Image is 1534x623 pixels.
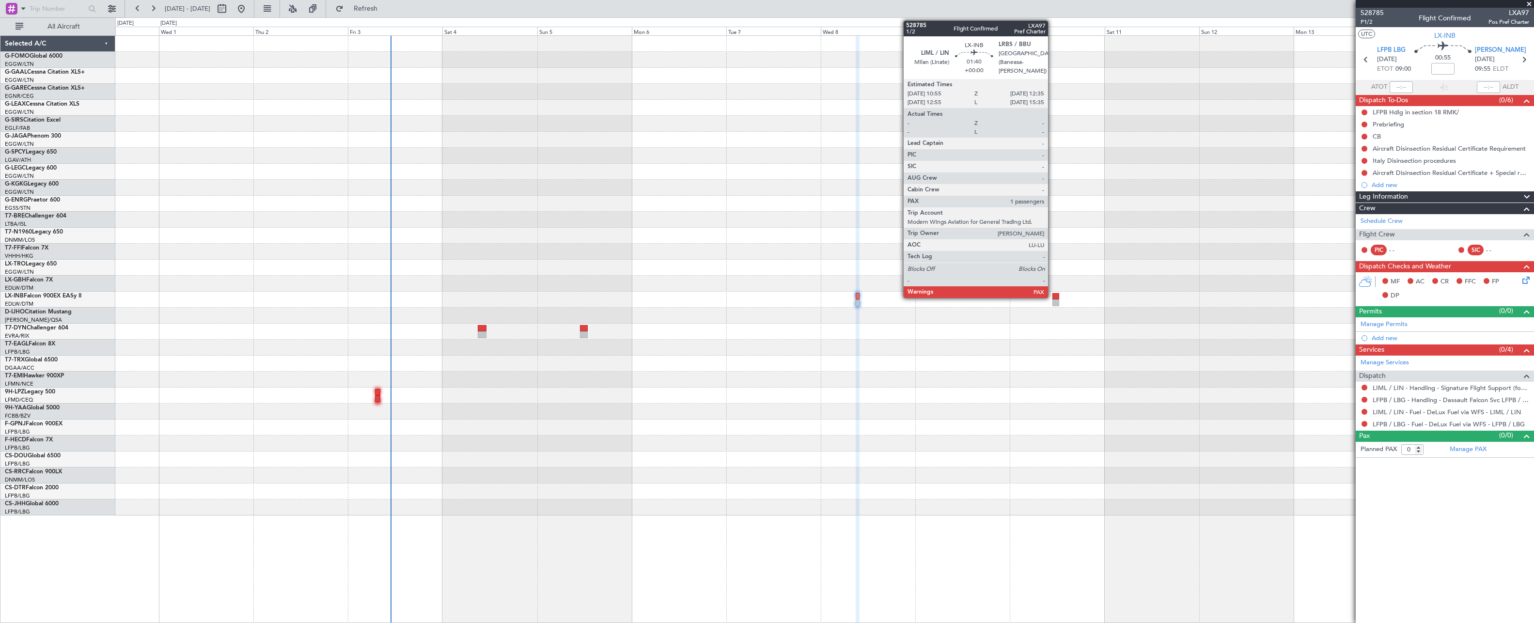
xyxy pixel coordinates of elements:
a: G-LEGCLegacy 600 [5,165,57,171]
a: CS-DOUGlobal 6500 [5,453,61,459]
a: G-SPCYLegacy 650 [5,149,57,155]
span: Crew [1359,203,1376,214]
span: T7-DYN [5,325,27,331]
a: EGGW/LTN [5,61,34,68]
a: LFPB / LBG - Fuel - DeLux Fuel via WFS - LFPB / LBG [1373,420,1525,428]
span: Dispatch To-Dos [1359,95,1408,106]
span: G-JAGA [5,133,27,139]
a: G-GARECessna Citation XLS+ [5,85,85,91]
a: Manage PAX [1450,445,1487,454]
div: Thu 9 [915,27,1010,35]
a: CS-JHHGlobal 6000 [5,501,59,507]
a: CS-DTRFalcon 2000 [5,485,59,491]
a: LFPB / LBG - Handling - Dassault Falcon Svc LFPB / LBG [1373,396,1529,404]
span: G-FOMO [5,53,30,59]
a: LFPB/LBG [5,428,30,436]
span: CS-JHH [5,501,26,507]
span: (0/6) [1499,95,1513,105]
a: D-IJHOCitation Mustang [5,309,72,315]
a: Manage Permits [1361,320,1408,329]
a: T7-EMIHawker 900XP [5,373,64,379]
a: LIML / LIN - Fuel - DeLux Fuel via WFS - LIML / LIN [1373,408,1521,416]
a: CS-RRCFalcon 900LX [5,469,62,475]
span: Permits [1359,306,1382,317]
span: 9H-YAA [5,405,27,411]
div: Sun 12 [1199,27,1294,35]
div: [DATE] [160,19,177,28]
span: F-GPNJ [5,421,26,427]
a: T7-EAGLFalcon 8X [5,341,55,347]
a: LX-TROLegacy 650 [5,261,57,267]
span: G-SIRS [5,117,23,123]
a: EGGW/LTN [5,109,34,116]
div: Tue 7 [726,27,821,35]
span: CS-DTR [5,485,26,491]
span: P1/2 [1361,18,1384,26]
span: Pax [1359,431,1370,442]
span: T7-N1960 [5,229,32,235]
button: All Aircraft [11,19,105,34]
div: Sat 11 [1105,27,1199,35]
a: G-FOMOGlobal 6000 [5,53,63,59]
span: ATOT [1371,82,1387,92]
a: DNMM/LOS [5,236,35,244]
div: Add new [1372,334,1529,342]
span: AC [1416,277,1424,287]
span: [PERSON_NAME] [1475,46,1526,55]
a: EGGW/LTN [5,268,34,276]
span: G-KGKG [5,181,28,187]
button: UTC [1358,30,1375,38]
div: Prebriefing [1373,120,1404,128]
span: G-LEGC [5,165,26,171]
span: G-ENRG [5,197,28,203]
span: T7-BRE [5,213,25,219]
span: ETOT [1377,64,1393,74]
span: (0/0) [1499,306,1513,316]
a: LTBA/ISL [5,220,27,228]
span: FP [1492,277,1499,287]
div: Fri 3 [348,27,442,35]
div: Aircraft Disinsection Residual Certificate Requirement [1373,144,1526,153]
a: DNMM/LOS [5,476,35,483]
div: Aircraft Disinsection Residual Certificate + Special request [1373,169,1529,177]
a: LFMN/NCE [5,380,33,388]
a: LFPB/LBG [5,348,30,356]
a: G-JAGAPhenom 300 [5,133,61,139]
span: 09:55 [1475,64,1490,74]
div: Flight Confirmed [1419,13,1471,23]
a: LX-GBHFalcon 7X [5,277,53,283]
span: G-SPCY [5,149,26,155]
div: LFPB Hdlg in section 18 RMK/ [1373,108,1459,116]
span: LX-TRO [5,261,26,267]
div: Wed 1 [159,27,253,35]
div: SIC [1468,245,1484,255]
span: G-LEAX [5,101,26,107]
a: DGAA/ACC [5,364,34,372]
a: T7-N1960Legacy 650 [5,229,63,235]
span: Refresh [345,5,386,12]
a: EGNR/CEG [5,93,34,100]
div: Thu 2 [253,27,348,35]
a: T7-BREChallenger 604 [5,213,66,219]
span: T7-TRX [5,357,25,363]
span: T7-EMI [5,373,24,379]
span: [DATE] [1377,55,1397,64]
a: 9H-YAAGlobal 5000 [5,405,60,411]
a: EVRA/RIX [5,332,29,340]
span: LXA97 [1488,8,1529,18]
a: Manage Services [1361,358,1409,368]
span: DP [1391,291,1399,301]
span: T7-EAGL [5,341,29,347]
a: LFPB/LBG [5,444,30,452]
a: EGGW/LTN [5,77,34,84]
span: Leg Information [1359,191,1408,202]
span: LX-GBH [5,277,26,283]
div: Wed 8 [821,27,915,35]
a: LGAV/ATH [5,156,31,164]
span: 528785 [1361,8,1384,18]
a: LFPB/LBG [5,460,30,467]
a: EGGW/LTN [5,140,34,148]
button: Refresh [331,1,389,16]
input: --:-- [1390,81,1413,93]
a: EDLW/DTM [5,284,33,292]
